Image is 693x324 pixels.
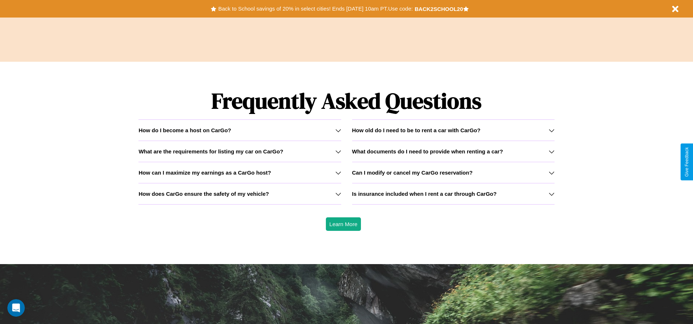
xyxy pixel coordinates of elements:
[138,169,271,176] h3: How can I maximize my earnings as a CarGo host?
[138,148,283,155] h3: What are the requirements for listing my car on CarGo?
[7,299,25,317] iframe: Intercom live chat
[352,127,481,133] h3: How old do I need to be to rent a car with CarGo?
[216,4,414,14] button: Back to School savings of 20% in select cities! Ends [DATE] 10am PT.Use code:
[684,147,689,177] div: Give Feedback
[415,6,463,12] b: BACK2SCHOOL20
[138,127,231,133] h3: How do I become a host on CarGo?
[352,148,503,155] h3: What documents do I need to provide when renting a car?
[352,169,473,176] h3: Can I modify or cancel my CarGo reservation?
[138,82,554,119] h1: Frequently Asked Questions
[326,217,361,231] button: Learn More
[352,191,497,197] h3: Is insurance included when I rent a car through CarGo?
[138,191,269,197] h3: How does CarGo ensure the safety of my vehicle?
